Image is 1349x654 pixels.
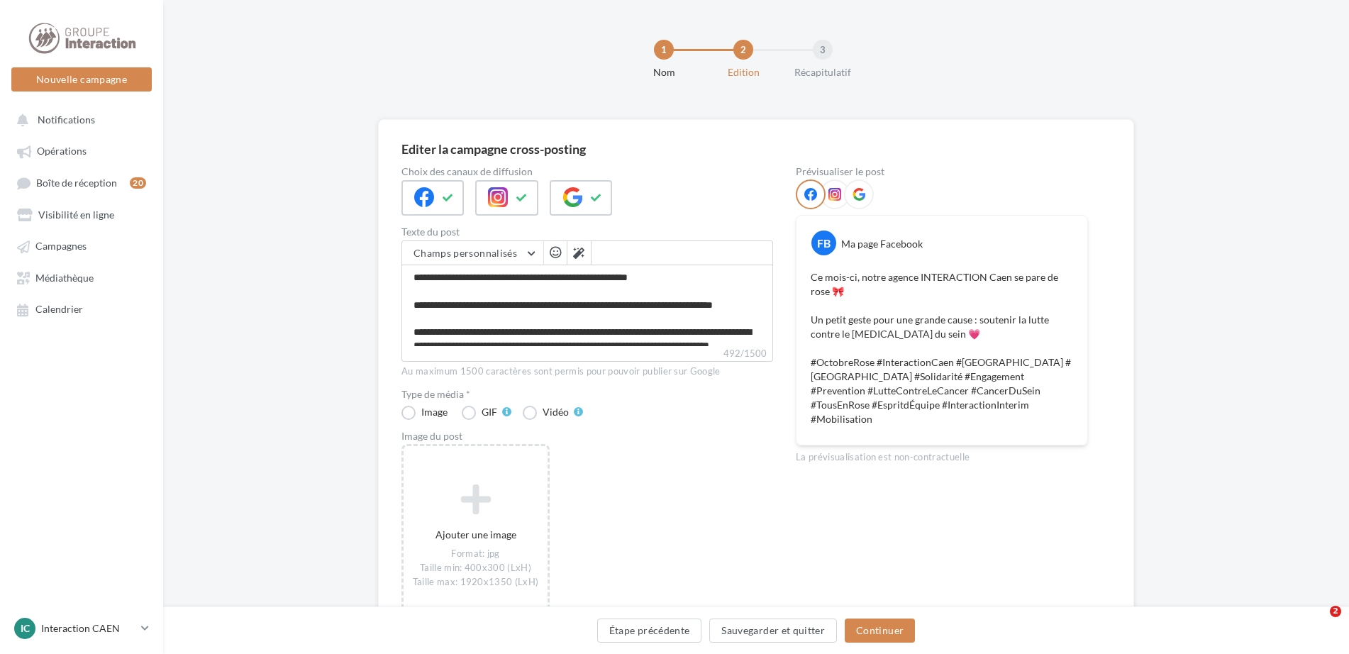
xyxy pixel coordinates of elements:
[402,241,543,265] button: Champs personnalisés
[21,621,30,636] span: IC
[401,431,773,441] div: Image du post
[38,113,95,126] span: Notifications
[811,231,836,255] div: FB
[130,177,146,189] div: 20
[35,240,87,253] span: Campagnes
[401,346,773,362] label: 492/1500
[11,615,152,642] a: IC Interaction CAEN
[698,65,789,79] div: Edition
[401,389,773,399] label: Type de média *
[482,407,497,417] div: GIF
[1301,606,1335,640] iframe: Intercom live chat
[777,65,868,79] div: Récapitulatif
[9,265,155,290] a: Médiathèque
[811,270,1073,426] p: Ce mois-ci, notre agence INTERACTION Caen se pare de rose 🎀 Un petit geste pour une grande cause ...
[841,237,923,251] div: Ma page Facebook
[401,143,586,155] div: Editer la campagne cross-posting
[401,227,773,237] label: Texte du post
[9,106,149,132] button: Notifications
[401,365,773,378] div: Au maximum 1500 caractères sont permis pour pouvoir publier sur Google
[543,407,569,417] div: Vidéo
[813,40,833,60] div: 3
[11,67,152,92] button: Nouvelle campagne
[618,65,709,79] div: Nom
[733,40,753,60] div: 2
[9,233,155,258] a: Campagnes
[36,177,117,189] span: Boîte de réception
[654,40,674,60] div: 1
[41,621,135,636] p: Interaction CAEN
[796,445,1088,464] div: La prévisualisation est non-contractuelle
[413,247,517,259] span: Champs personnalisés
[37,145,87,157] span: Opérations
[35,272,94,284] span: Médiathèque
[9,138,155,163] a: Opérations
[9,170,155,196] a: Boîte de réception20
[9,296,155,321] a: Calendrier
[1330,606,1341,617] span: 2
[401,167,773,177] label: Choix des canaux de diffusion
[597,619,702,643] button: Étape précédente
[421,407,448,417] div: Image
[709,619,837,643] button: Sauvegarder et quitter
[845,619,915,643] button: Continuer
[35,304,83,316] span: Calendrier
[796,167,1088,177] div: Prévisualiser le post
[38,209,114,221] span: Visibilité en ligne
[9,201,155,227] a: Visibilité en ligne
